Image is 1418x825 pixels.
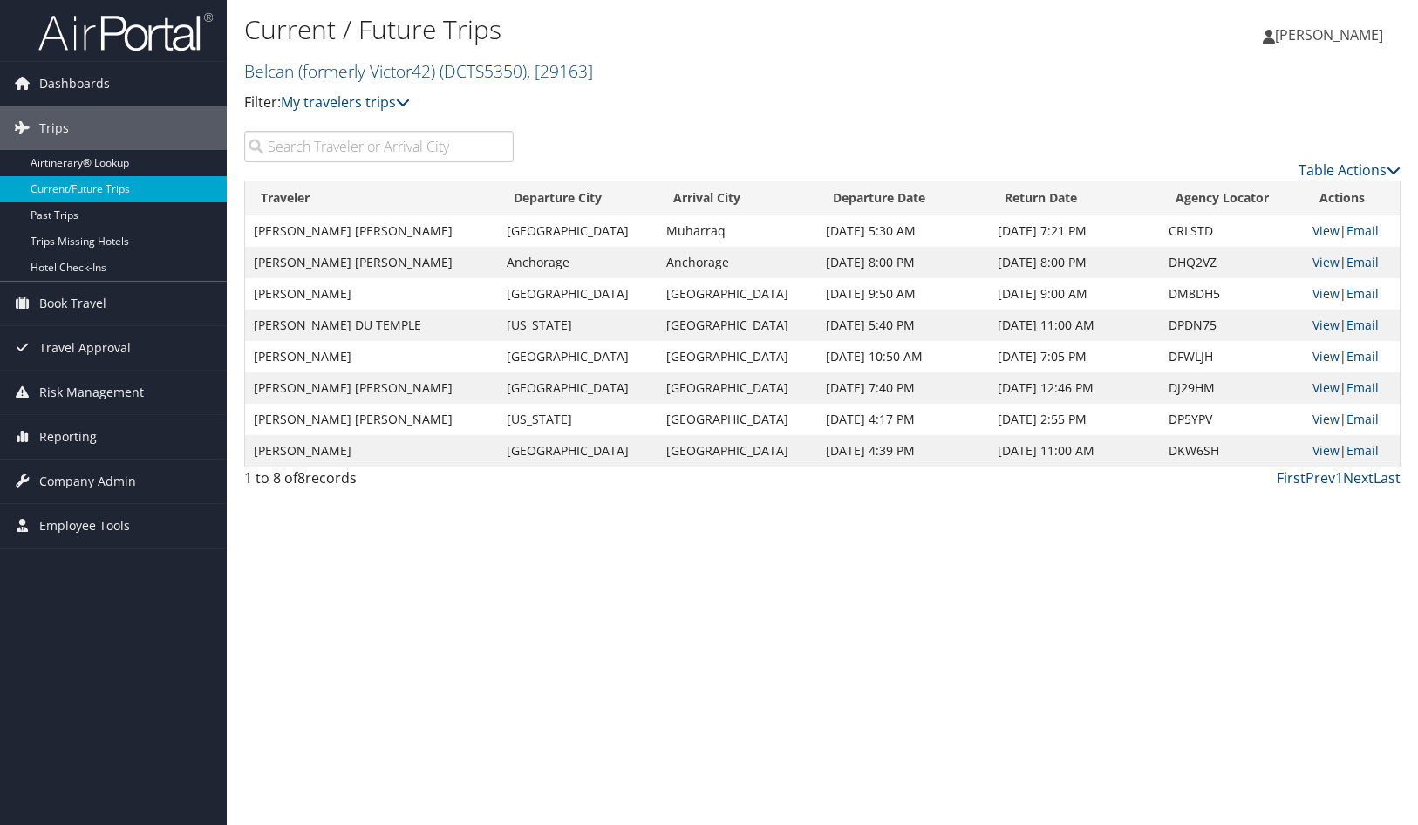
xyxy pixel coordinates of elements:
a: Table Actions [1299,160,1401,180]
th: Actions [1304,181,1400,215]
a: View [1312,411,1340,427]
td: [DATE] 5:30 AM [817,215,989,247]
th: Agency Locator: activate to sort column ascending [1160,181,1304,215]
td: [DATE] 11:00 AM [989,310,1161,341]
a: Email [1346,285,1379,302]
td: [GEOGRAPHIC_DATA] [498,435,658,467]
td: [DATE] 4:39 PM [817,435,989,467]
td: Anchorage [498,247,658,278]
th: Traveler: activate to sort column ascending [245,181,498,215]
td: [GEOGRAPHIC_DATA] [498,215,658,247]
td: [GEOGRAPHIC_DATA] [658,278,817,310]
a: Email [1346,442,1379,459]
td: [DATE] 9:00 AM [989,278,1161,310]
td: CRLSTD [1160,215,1304,247]
td: DPDN75 [1160,310,1304,341]
input: Search Traveler or Arrival City [244,131,514,162]
a: View [1312,317,1340,333]
td: | [1304,310,1400,341]
a: My travelers trips [281,92,410,112]
td: | [1304,404,1400,435]
td: [DATE] 7:21 PM [989,215,1161,247]
td: | [1304,247,1400,278]
th: Return Date: activate to sort column ascending [989,181,1161,215]
td: [DATE] 10:50 AM [817,341,989,372]
span: Company Admin [39,460,136,503]
td: | [1304,278,1400,310]
td: [US_STATE] [498,404,658,435]
td: [DATE] 11:00 AM [989,435,1161,467]
a: Email [1346,317,1379,333]
a: Last [1374,468,1401,487]
td: | [1304,215,1400,247]
a: Email [1346,254,1379,270]
td: DJ29HM [1160,372,1304,404]
td: [PERSON_NAME] [PERSON_NAME] [245,215,498,247]
td: [GEOGRAPHIC_DATA] [658,341,817,372]
td: [DATE] 2:55 PM [989,404,1161,435]
a: View [1312,285,1340,302]
span: [PERSON_NAME] [1275,25,1383,44]
td: [DATE] 4:17 PM [817,404,989,435]
td: [GEOGRAPHIC_DATA] [658,404,817,435]
td: Muharraq [658,215,817,247]
a: Prev [1306,468,1335,487]
td: [DATE] 7:40 PM [817,372,989,404]
a: Email [1346,222,1379,239]
span: Risk Management [39,371,144,414]
td: [GEOGRAPHIC_DATA] [658,372,817,404]
a: Email [1346,379,1379,396]
th: Arrival City: activate to sort column ascending [658,181,817,215]
td: [DATE] 8:00 PM [817,247,989,278]
a: First [1277,468,1306,487]
th: Departure City: activate to sort column ascending [498,181,658,215]
a: 1 [1335,468,1343,487]
img: airportal-logo.png [38,11,213,52]
td: [PERSON_NAME] [PERSON_NAME] [245,404,498,435]
a: View [1312,348,1340,365]
td: [GEOGRAPHIC_DATA] [498,341,658,372]
a: View [1312,379,1340,396]
td: DHQ2VZ [1160,247,1304,278]
td: | [1304,372,1400,404]
td: [GEOGRAPHIC_DATA] [658,435,817,467]
td: [PERSON_NAME] [245,341,498,372]
span: ( DCTS5350 ) [440,59,527,83]
td: DKW6SH [1160,435,1304,467]
p: Filter: [244,92,1015,114]
span: 8 [297,468,305,487]
td: [DATE] 7:05 PM [989,341,1161,372]
a: Email [1346,348,1379,365]
td: DM8DH5 [1160,278,1304,310]
td: [DATE] 9:50 AM [817,278,989,310]
a: View [1312,222,1340,239]
td: | [1304,435,1400,467]
td: [DATE] 5:40 PM [817,310,989,341]
td: [US_STATE] [498,310,658,341]
span: , [ 29163 ] [527,59,593,83]
td: DFWLJH [1160,341,1304,372]
a: Next [1343,468,1374,487]
h1: Current / Future Trips [244,11,1015,48]
span: Dashboards [39,62,110,106]
td: [PERSON_NAME] [245,435,498,467]
span: Travel Approval [39,326,131,370]
td: [GEOGRAPHIC_DATA] [658,310,817,341]
span: Employee Tools [39,504,130,548]
td: | [1304,341,1400,372]
span: Book Travel [39,282,106,325]
td: [PERSON_NAME] DU TEMPLE [245,310,498,341]
span: Reporting [39,415,97,459]
span: Trips [39,106,69,150]
a: View [1312,254,1340,270]
a: [PERSON_NAME] [1263,9,1401,61]
a: Belcan (formerly Victor42) [244,59,593,83]
td: Anchorage [658,247,817,278]
a: Email [1346,411,1379,427]
td: [PERSON_NAME] [PERSON_NAME] [245,372,498,404]
td: [GEOGRAPHIC_DATA] [498,278,658,310]
td: [PERSON_NAME] [PERSON_NAME] [245,247,498,278]
div: 1 to 8 of records [244,467,514,497]
td: [DATE] 12:46 PM [989,372,1161,404]
td: [GEOGRAPHIC_DATA] [498,372,658,404]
